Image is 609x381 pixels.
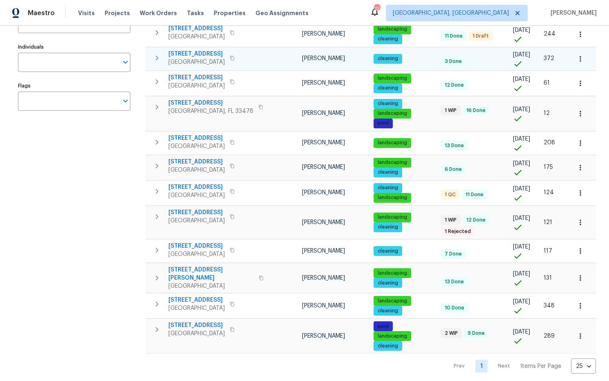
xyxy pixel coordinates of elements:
[374,323,392,330] span: pool
[168,217,225,225] span: [GEOGRAPHIC_DATA]
[28,9,55,17] span: Maestro
[302,303,345,309] span: [PERSON_NAME]
[547,9,597,17] span: [PERSON_NAME]
[441,217,460,224] span: 1 WIP
[374,139,410,146] span: landscaping
[544,275,552,281] span: 131
[544,220,552,225] span: 121
[374,169,401,176] span: cleaning
[441,166,465,173] span: 6 Done
[168,304,225,312] span: [GEOGRAPHIC_DATA]
[441,107,460,114] span: 1 WIP
[446,359,596,374] nav: Pagination Navigation
[374,224,401,231] span: cleaning
[374,120,392,127] span: pool
[544,31,555,37] span: 244
[302,248,345,254] span: [PERSON_NAME]
[374,75,410,82] span: landscaping
[374,159,410,166] span: landscaping
[441,330,461,337] span: 2 WIP
[168,321,225,329] span: [STREET_ADDRESS]
[374,55,401,62] span: cleaning
[441,305,468,312] span: 10 Done
[168,158,225,166] span: [STREET_ADDRESS]
[168,107,253,115] span: [GEOGRAPHIC_DATA], FL 33478
[374,214,410,221] span: landscaping
[168,50,225,58] span: [STREET_ADDRESS]
[374,5,380,13] div: 17
[168,99,253,107] span: [STREET_ADDRESS]
[374,307,401,314] span: cleaning
[302,190,345,195] span: [PERSON_NAME]
[374,333,410,340] span: landscaping
[544,248,552,254] span: 117
[463,217,489,224] span: 12 Done
[168,250,225,258] span: [GEOGRAPHIC_DATA]
[302,164,345,170] span: [PERSON_NAME]
[374,343,401,350] span: cleaning
[18,45,130,49] label: Individuals
[302,140,345,146] span: [PERSON_NAME]
[140,9,177,17] span: Work Orders
[441,142,467,149] span: 13 Done
[255,9,309,17] span: Geo Assignments
[544,56,554,61] span: 372
[571,356,596,377] div: 25
[520,362,561,370] p: Items Per Page
[441,278,467,285] span: 13 Done
[168,74,225,82] span: [STREET_ADDRESS]
[513,52,530,58] span: [DATE]
[513,244,530,250] span: [DATE]
[168,82,225,90] span: [GEOGRAPHIC_DATA]
[464,330,488,337] span: 9 Done
[513,161,530,166] span: [DATE]
[441,58,465,65] span: 3 Done
[168,282,254,290] span: [GEOGRAPHIC_DATA]
[168,33,225,41] span: [GEOGRAPHIC_DATA]
[469,33,492,40] span: 1 Draft
[302,110,345,116] span: [PERSON_NAME]
[513,271,530,277] span: [DATE]
[105,9,130,17] span: Projects
[168,296,225,304] span: [STREET_ADDRESS]
[302,31,345,37] span: [PERSON_NAME]
[78,9,95,17] span: Visits
[374,26,410,33] span: landscaping
[187,10,204,16] span: Tasks
[374,194,410,201] span: landscaping
[168,242,225,250] span: [STREET_ADDRESS]
[168,142,225,150] span: [GEOGRAPHIC_DATA]
[302,56,345,61] span: [PERSON_NAME]
[441,82,467,89] span: 12 Done
[374,36,401,43] span: cleaning
[513,136,530,142] span: [DATE]
[513,186,530,192] span: [DATE]
[441,191,459,198] span: 1 QC
[513,329,530,335] span: [DATE]
[463,107,489,114] span: 16 Done
[374,280,401,287] span: cleaning
[18,83,130,88] label: Flags
[544,164,553,170] span: 175
[462,191,487,198] span: 11 Done
[168,134,225,142] span: [STREET_ADDRESS]
[544,80,550,86] span: 61
[475,360,488,372] a: Goto page 1
[168,208,225,217] span: [STREET_ADDRESS]
[168,183,225,191] span: [STREET_ADDRESS]
[544,110,550,116] span: 12
[302,333,345,339] span: [PERSON_NAME]
[441,33,466,40] span: 11 Done
[302,80,345,86] span: [PERSON_NAME]
[120,95,131,107] button: Open
[214,9,246,17] span: Properties
[544,140,555,146] span: 208
[374,110,410,117] span: landscaping
[168,58,225,66] span: [GEOGRAPHIC_DATA]
[513,107,530,112] span: [DATE]
[302,220,345,225] span: [PERSON_NAME]
[513,27,530,33] span: [DATE]
[393,9,509,17] span: [GEOGRAPHIC_DATA], [GEOGRAPHIC_DATA]
[168,329,225,338] span: [GEOGRAPHIC_DATA]
[168,25,225,33] span: [STREET_ADDRESS]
